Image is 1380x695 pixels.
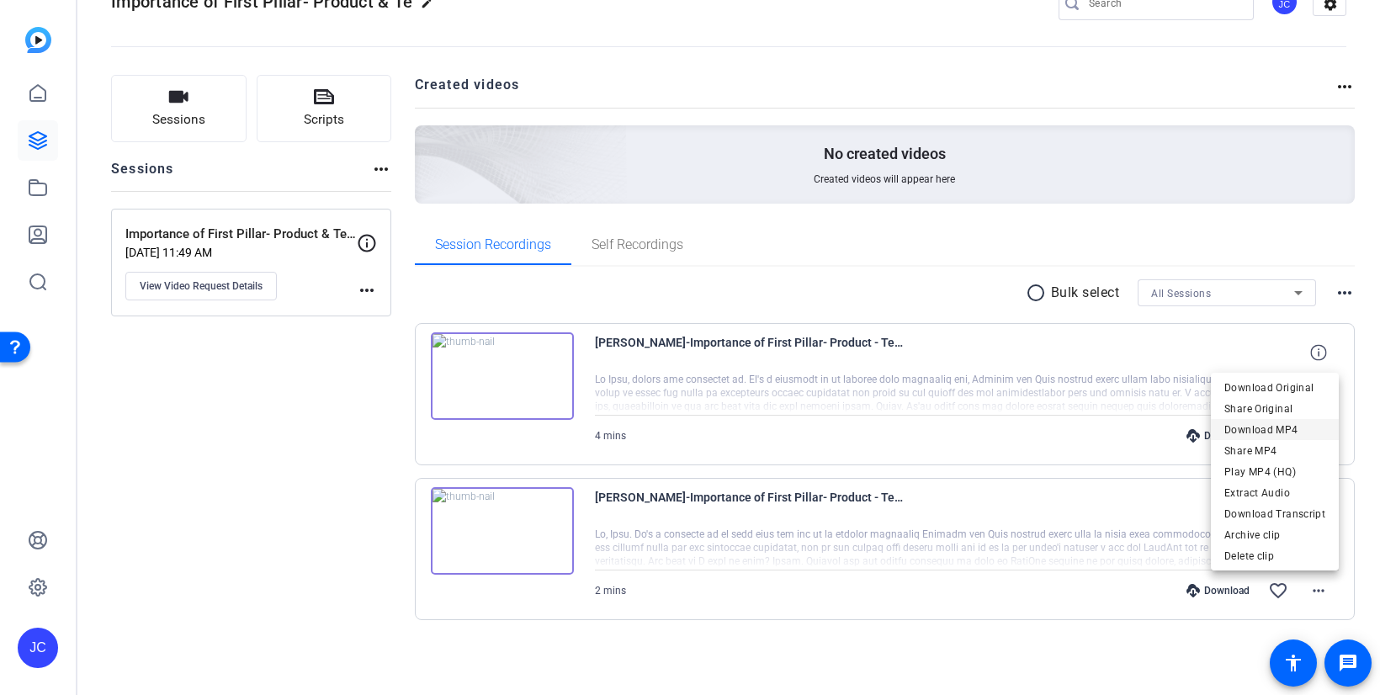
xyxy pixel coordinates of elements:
span: Play MP4 (HQ) [1224,462,1325,482]
span: Download Transcript [1224,504,1325,524]
span: Share MP4 [1224,441,1325,461]
span: Download Original [1224,378,1325,398]
span: Extract Audio [1224,483,1325,503]
span: Archive clip [1224,525,1325,545]
span: Share Original [1224,399,1325,419]
span: Download MP4 [1224,420,1325,440]
span: Delete clip [1224,546,1325,566]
